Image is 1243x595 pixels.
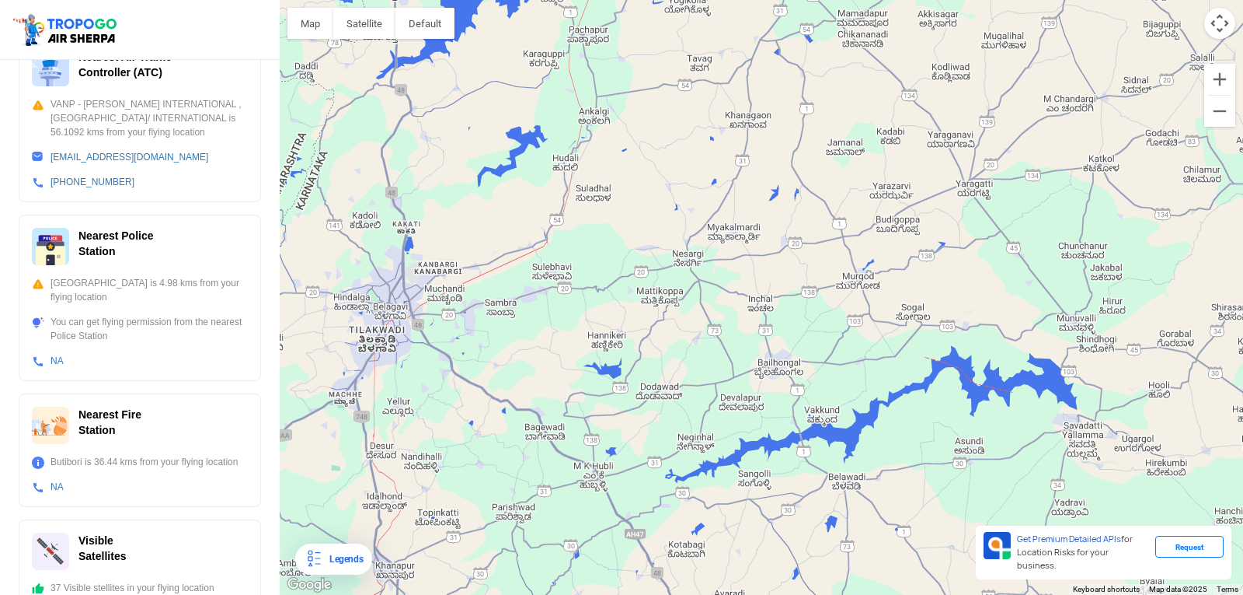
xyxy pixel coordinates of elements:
[1217,585,1238,593] a: Terms
[284,575,335,595] a: Open this area in Google Maps (opens a new window)
[333,8,395,39] button: Show satellite imagery
[305,550,323,569] img: Legends
[78,534,126,562] span: Visible Satellites
[32,276,248,304] div: [GEOGRAPHIC_DATA] is 4.98 kms from your flying location
[50,177,134,187] a: [PHONE_NUMBER]
[1149,585,1207,593] span: Map data ©2025
[32,228,69,265] img: ic_police_station.svg
[1011,532,1155,573] div: for Location Risks for your business.
[1204,96,1235,127] button: Zoom out
[984,532,1011,559] img: Premium APIs
[1073,584,1140,595] button: Keyboard shortcuts
[32,455,248,469] div: Butibori is 36.44 kms from your flying location
[287,8,333,39] button: Show street map
[50,481,64,492] a: NA
[78,229,154,257] span: Nearest Police Station
[32,49,69,86] img: ic_atc.svg
[1017,534,1121,544] span: Get Premium Detailed APIs
[32,533,69,570] img: ic_satellites.svg
[50,355,64,366] a: NA
[1204,8,1235,39] button: Map camera controls
[323,550,363,569] div: Legends
[284,575,335,595] img: Google
[1204,64,1235,95] button: Zoom in
[1155,536,1224,558] div: Request
[78,408,141,436] span: Nearest Fire Station
[50,152,208,163] a: [EMAIL_ADDRESS][DOMAIN_NAME]
[32,315,248,343] div: You can get flying permission from the nearest Police Station
[32,407,69,444] img: ic_firestation.svg
[12,12,122,47] img: ic_tgdronemaps.svg
[32,581,248,595] div: 37 Visible stellites in your flying location
[32,97,248,139] div: VANP - [PERSON_NAME] INTERNATIONAL , [GEOGRAPHIC_DATA]/ INTERNATIONAL is 56.1092 kms from your fl...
